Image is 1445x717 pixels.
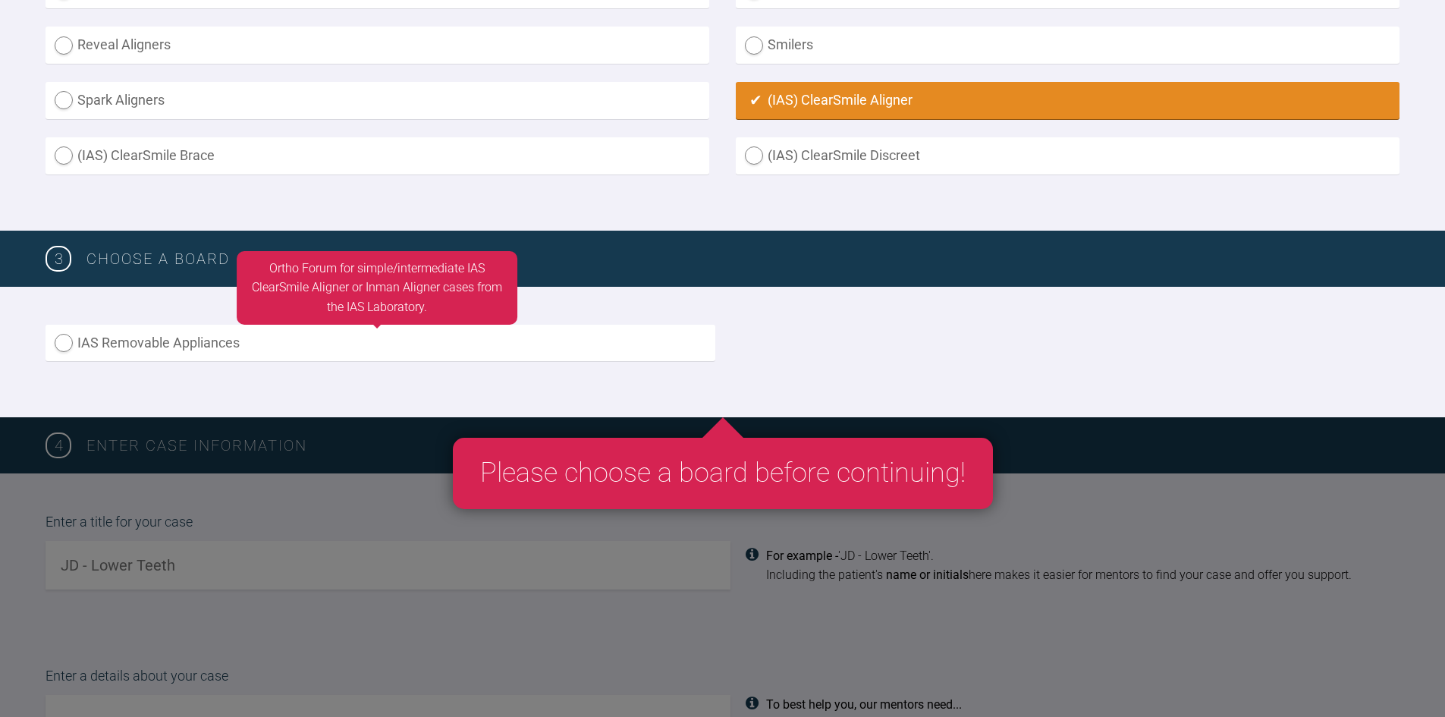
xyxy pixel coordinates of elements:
label: IAS Removable Appliances [46,325,715,362]
h3: Choose a board [86,247,1399,271]
label: Reveal Aligners [46,27,709,64]
span: 3 [46,246,71,272]
label: (IAS) ClearSmile Brace [46,137,709,175]
label: (IAS) ClearSmile Discreet [736,137,1399,175]
label: Spark Aligners [46,82,709,119]
div: Ortho Forum for simple/intermediate IAS ClearSmile Aligner or Inman Aligner cases from the IAS La... [237,251,517,325]
div: Please choose a board before continuing! [453,438,993,509]
label: (IAS) ClearSmile Aligner [736,82,1399,119]
label: Smilers [736,27,1399,64]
